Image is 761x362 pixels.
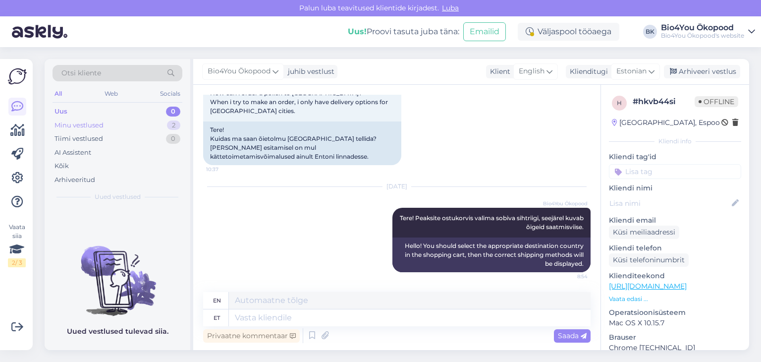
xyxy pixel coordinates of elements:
div: Kliendi info [609,137,741,146]
div: [DATE] [203,182,591,191]
span: English [519,66,544,77]
span: Uued vestlused [95,192,141,201]
div: Bio4You Ökopood [661,24,744,32]
span: Otsi kliente [61,68,101,78]
div: All [53,87,64,100]
div: Tiimi vestlused [54,134,103,144]
span: Estonian [616,66,647,77]
div: juhib vestlust [284,66,334,77]
div: en [213,292,221,309]
div: Küsi telefoninumbrit [609,253,689,267]
div: 0 [166,107,180,117]
span: Offline [695,96,738,107]
p: Vaata edasi ... [609,295,741,303]
span: Luba [439,3,462,12]
div: Bio4You Ökopood's website [661,32,744,40]
img: No chats [45,228,190,317]
span: Bio4You Ökopood [543,200,588,207]
p: Klienditeekond [609,271,741,281]
p: Chrome [TECHNICAL_ID] [609,343,741,353]
div: 2 [167,121,180,130]
span: h [617,99,622,107]
p: Kliendi nimi [609,183,741,193]
div: Klienditugi [566,66,608,77]
p: Kliendi email [609,215,741,226]
div: Privaatne kommentaar [203,329,300,343]
p: Kliendi tag'id [609,152,741,162]
div: Uus [54,107,67,117]
div: Arhiveeri vestlus [664,65,740,78]
p: Mac OS X 10.15.7 [609,318,741,328]
a: Bio4You ÖkopoodBio4You Ökopood's website [661,24,755,40]
span: 8:54 [550,273,588,280]
b: Uus! [348,27,367,36]
div: Tere! Kuidas ma saan õietolmu [GEOGRAPHIC_DATA] tellida? [PERSON_NAME] esitamisel on mul kättetoi... [203,121,401,165]
div: Minu vestlused [54,121,104,130]
div: Web [103,87,120,100]
div: Küsi meiliaadressi [609,226,679,239]
a: [URL][DOMAIN_NAME] [609,282,687,291]
div: Socials [158,87,182,100]
input: Lisa nimi [609,198,730,209]
div: 0 [166,134,180,144]
span: Saada [558,331,587,340]
span: Tere! Peaksite ostukorvis valima sobiva sihtriigi, seejärel kuvab õigeid saatmisviise. [400,214,585,231]
div: Vaata siia [8,223,26,267]
div: 2 / 3 [8,258,26,267]
span: Bio4You Ökopood [208,66,271,77]
div: BK [643,25,657,39]
div: Klient [486,66,510,77]
div: Kõik [54,161,69,171]
input: Lisa tag [609,164,741,179]
p: Operatsioonisüsteem [609,307,741,318]
p: Kliendi telefon [609,243,741,253]
div: # hkvb44si [633,96,695,108]
div: [GEOGRAPHIC_DATA], Espoo [612,118,720,128]
img: Askly Logo [8,67,27,86]
div: et [214,309,220,326]
div: Väljaspool tööaega [518,23,619,41]
div: AI Assistent [54,148,91,158]
div: Proovi tasuta juba täna: [348,26,459,38]
div: Hello! You should select the appropriate destination country in the shopping cart, then the corre... [392,238,591,272]
span: 10:37 [206,166,243,173]
p: Uued vestlused tulevad siia. [67,326,168,337]
div: Arhiveeritud [54,175,95,185]
p: Brauser [609,332,741,343]
button: Emailid [463,22,506,41]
